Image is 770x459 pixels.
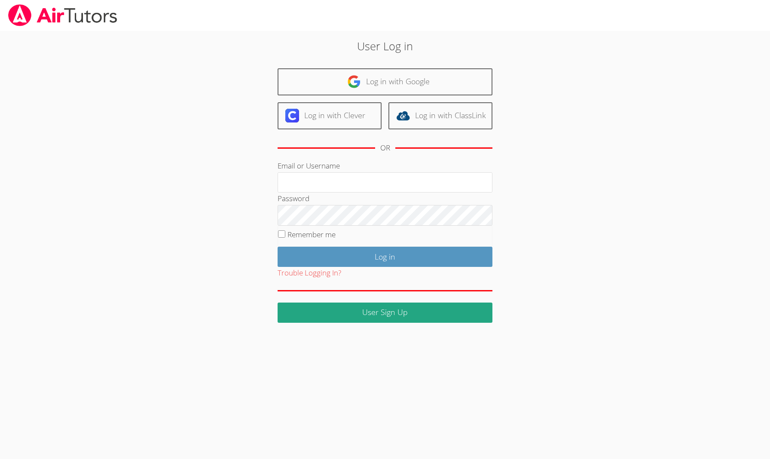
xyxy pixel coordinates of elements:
[7,4,118,26] img: airtutors_banner-c4298cdbf04f3fff15de1276eac7730deb9818008684d7c2e4769d2f7ddbe033.png
[396,109,410,122] img: classlink-logo-d6bb404cc1216ec64c9a2012d9dc4662098be43eaf13dc465df04b49fa7ab582.svg
[278,193,309,203] label: Password
[278,247,492,267] input: Log in
[278,267,341,279] button: Trouble Logging In?
[278,102,382,129] a: Log in with Clever
[278,303,492,323] a: User Sign Up
[278,68,492,95] a: Log in with Google
[278,161,340,171] label: Email or Username
[287,229,336,239] label: Remember me
[388,102,492,129] a: Log in with ClassLink
[177,38,593,54] h2: User Log in
[285,109,299,122] img: clever-logo-6eab21bc6e7a338710f1a6ff85c0baf02591cd810cc4098c63d3a4b26e2feb20.svg
[380,142,390,154] div: OR
[347,75,361,89] img: google-logo-50288ca7cdecda66e5e0955fdab243c47b7ad437acaf1139b6f446037453330a.svg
